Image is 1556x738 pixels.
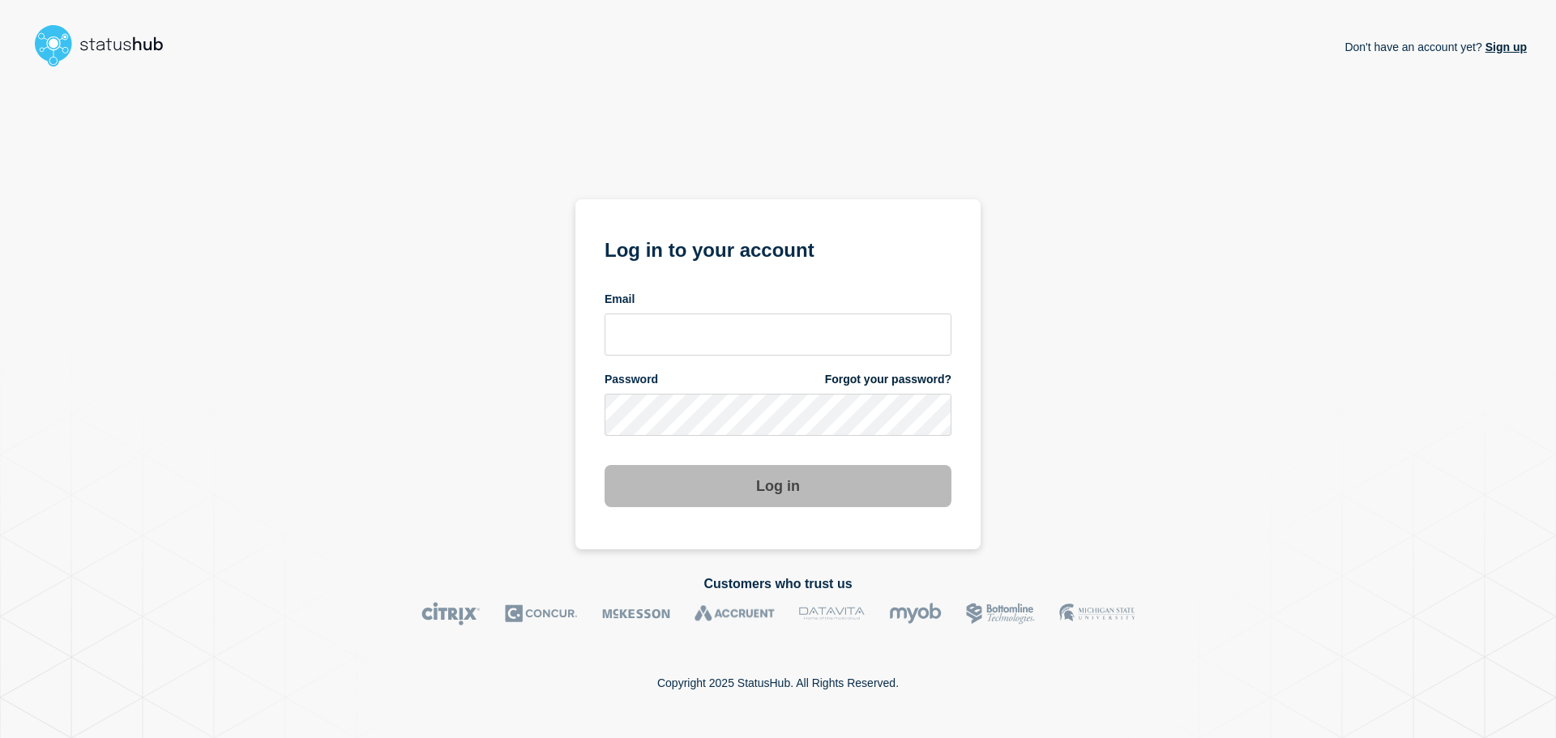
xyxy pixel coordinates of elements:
[966,602,1035,625] img: Bottomline logo
[605,465,951,507] button: Log in
[695,602,775,625] img: Accruent logo
[1482,41,1527,53] a: Sign up
[602,602,670,625] img: McKesson logo
[825,372,951,387] a: Forgot your password?
[605,314,951,356] input: email input
[799,602,865,625] img: DataVita logo
[605,372,658,387] span: Password
[889,602,942,625] img: myob logo
[505,602,578,625] img: Concur logo
[605,233,951,263] h1: Log in to your account
[421,602,481,625] img: Citrix logo
[1059,602,1135,625] img: MSU logo
[605,292,635,307] span: Email
[605,394,951,436] input: password input
[1344,28,1527,66] p: Don't have an account yet?
[657,676,899,689] p: Copyright 2025 StatusHub. All Rights Reserved.
[29,577,1527,591] h2: Customers who trust us
[29,19,183,71] img: StatusHub logo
